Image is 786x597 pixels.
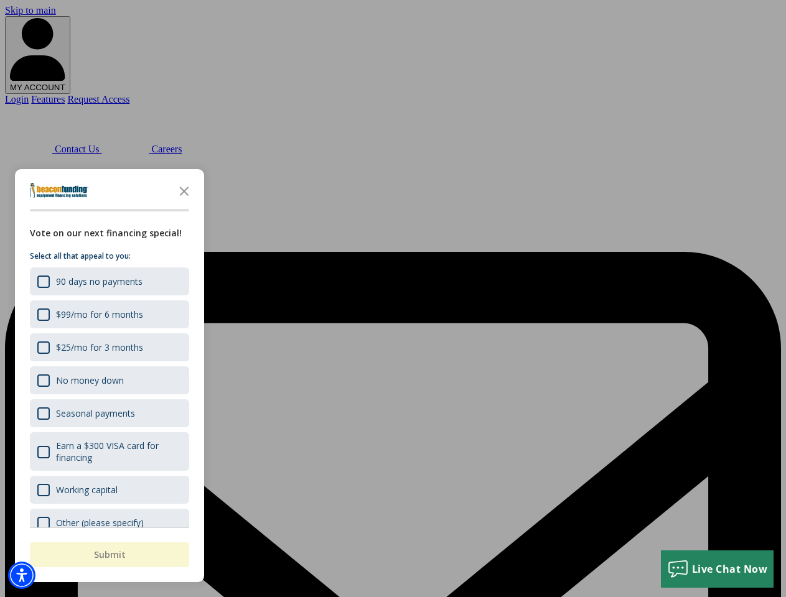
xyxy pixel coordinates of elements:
[56,341,143,353] div: $25/mo for 3 months
[56,407,135,419] div: Seasonal payments
[30,509,189,537] div: Other (please specify)
[56,275,143,287] div: 90 days no payments
[56,517,144,529] div: Other (please specify)
[30,267,189,295] div: 90 days no payments
[661,550,774,588] button: Live Chat Now
[30,476,189,504] div: Working capital
[56,308,143,320] div: $99/mo for 6 months
[30,333,189,361] div: $25/mo for 3 months
[172,178,197,203] button: Close the survey
[30,250,189,262] p: Select all that appeal to you:
[30,183,88,198] img: Company logo
[56,484,118,496] div: Working capital
[56,440,182,463] div: Earn a $300 VISA card for financing
[30,366,189,394] div: No money down
[30,542,189,567] button: Submit
[15,169,204,582] div: Survey
[30,300,189,328] div: $99/mo for 6 months
[692,562,768,576] span: Live Chat Now
[30,399,189,427] div: Seasonal payments
[30,432,189,471] div: Earn a $300 VISA card for financing
[8,562,35,589] div: Accessibility Menu
[56,374,124,386] div: No money down
[30,226,189,240] div: Vote on our next financing special!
